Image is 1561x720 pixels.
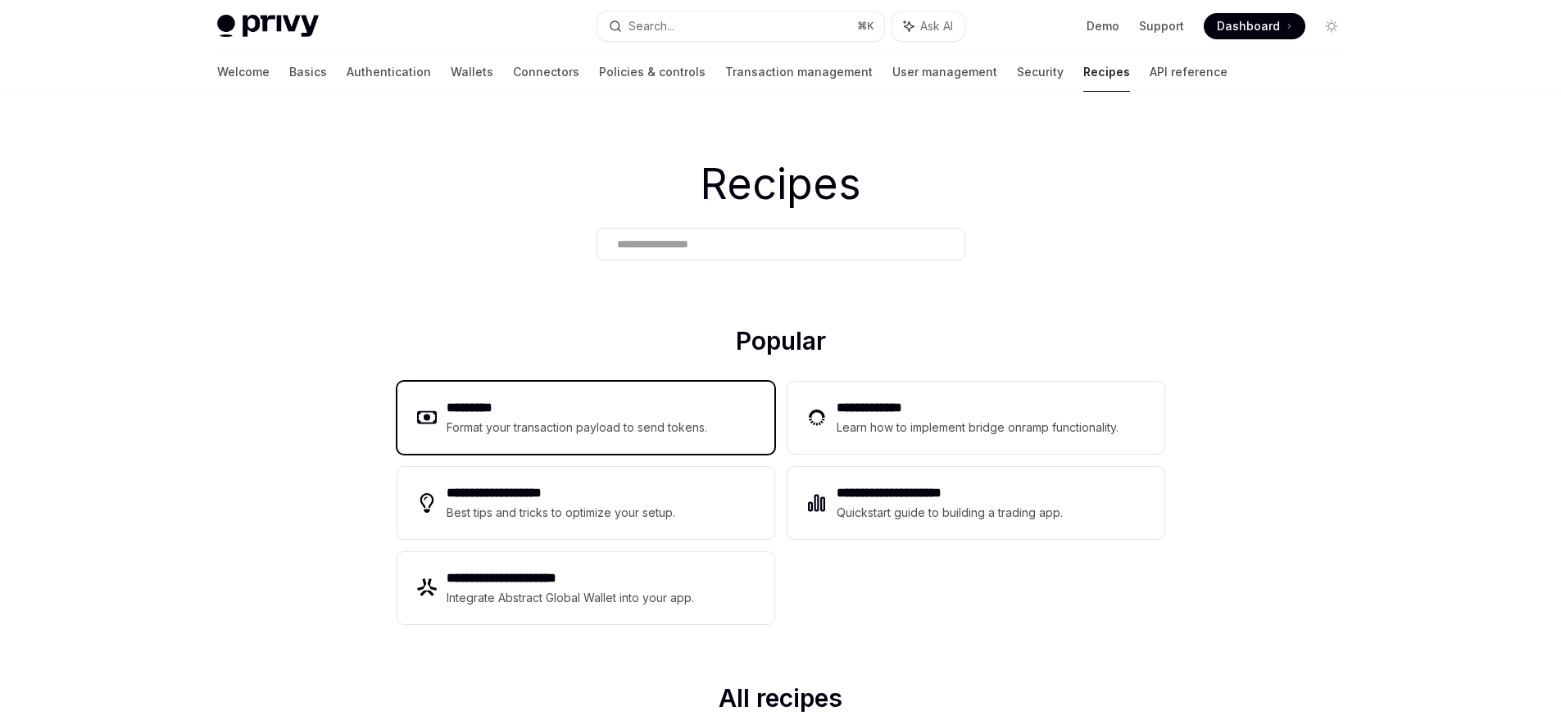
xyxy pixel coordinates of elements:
[397,382,774,454] a: **** ****Format your transaction payload to send tokens.
[892,52,997,92] a: User management
[1204,13,1305,39] a: Dashboard
[347,52,431,92] a: Authentication
[892,11,964,41] button: Ask AI
[447,588,696,608] div: Integrate Abstract Global Wallet into your app.
[1087,18,1119,34] a: Demo
[447,418,708,437] div: Format your transaction payload to send tokens.
[920,18,953,34] span: Ask AI
[217,52,270,92] a: Welcome
[1217,18,1280,34] span: Dashboard
[397,683,1164,719] h2: All recipes
[837,503,1064,523] div: Quickstart guide to building a trading app.
[451,52,493,92] a: Wallets
[1083,52,1130,92] a: Recipes
[597,11,884,41] button: Search...⌘K
[628,16,674,36] div: Search...
[217,15,319,38] img: light logo
[447,503,678,523] div: Best tips and tricks to optimize your setup.
[725,52,873,92] a: Transaction management
[1150,52,1227,92] a: API reference
[1318,13,1345,39] button: Toggle dark mode
[837,418,1123,437] div: Learn how to implement bridge onramp functionality.
[1017,52,1064,92] a: Security
[513,52,579,92] a: Connectors
[787,382,1164,454] a: **** **** ***Learn how to implement bridge onramp functionality.
[289,52,327,92] a: Basics
[1139,18,1184,34] a: Support
[857,20,874,33] span: ⌘ K
[397,326,1164,362] h2: Popular
[599,52,706,92] a: Policies & controls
